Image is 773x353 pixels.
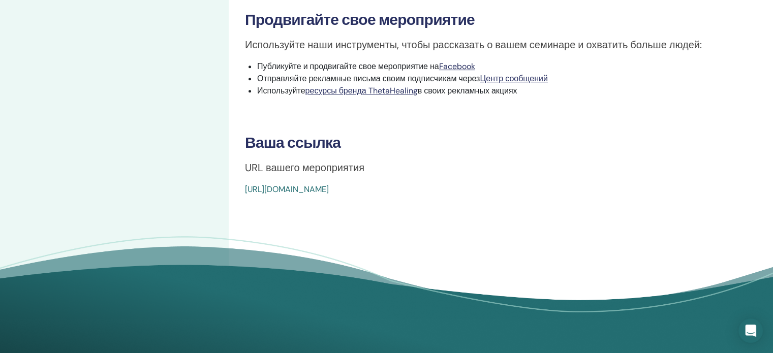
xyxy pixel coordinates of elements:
[257,61,439,72] font: Публикуйте и продвигайте свое мероприятие на
[257,85,305,96] font: Используйте
[418,85,517,96] font: в своих рекламных акциях
[305,85,418,96] a: ресурсы бренда ThetaHealing
[439,61,475,72] font: Facebook
[245,184,329,195] a: [URL][DOMAIN_NAME]
[245,10,475,29] font: Продвигайте свое мероприятие
[245,133,341,152] font: Ваша ссылка
[245,38,702,51] font: Используйте наши инструменты, чтобы рассказать о вашем семинаре и охватить больше людей:
[245,161,364,174] font: URL вашего мероприятия
[257,73,480,84] font: Отправляйте рекламные письма своим подписчикам через
[480,73,548,84] a: Центр сообщений
[738,318,763,343] div: Open Intercom Messenger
